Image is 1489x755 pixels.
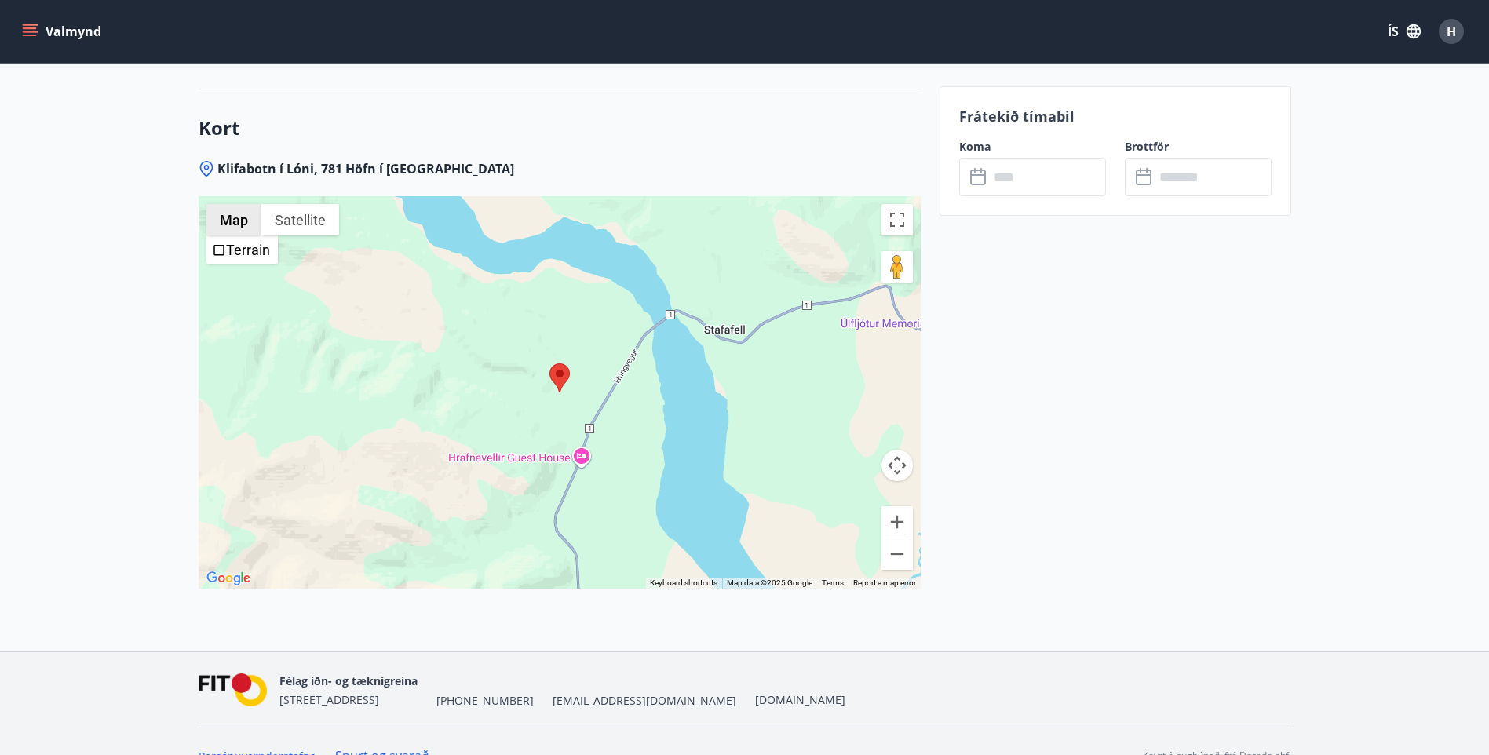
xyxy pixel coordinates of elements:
[208,237,276,262] li: Terrain
[199,673,268,707] img: FPQVkF9lTnNbbaRSFyT17YYeljoOGk5m51IhT0bO.png
[226,242,270,258] label: Terrain
[19,17,108,46] button: menu
[1379,17,1429,46] button: ÍS
[1447,23,1456,40] span: H
[203,568,254,589] img: Google
[881,538,913,570] button: Zoom out
[261,204,339,235] button: Show satellite imagery
[881,506,913,538] button: Zoom in
[206,204,261,235] button: Show street map
[881,251,913,283] button: Drag Pegman onto the map to open Street View
[436,693,534,709] span: [PHONE_NUMBER]
[881,204,913,235] button: Toggle fullscreen view
[853,578,916,587] a: Report a map error
[199,115,921,141] h3: Kort
[279,673,418,688] span: Félag iðn- og tæknigreina
[727,578,812,587] span: Map data ©2025 Google
[959,106,1272,126] p: Frátekið tímabil
[650,578,717,589] button: Keyboard shortcuts
[279,692,379,707] span: [STREET_ADDRESS]
[553,693,736,709] span: [EMAIL_ADDRESS][DOMAIN_NAME]
[881,450,913,481] button: Map camera controls
[1432,13,1470,50] button: H
[206,235,278,264] ul: Show street map
[959,139,1106,155] label: Koma
[217,160,514,177] span: Klifabotn í Lóni, 781 Höfn í [GEOGRAPHIC_DATA]
[203,568,254,589] a: Open this area in Google Maps (opens a new window)
[1125,139,1272,155] label: Brottför
[755,692,845,707] a: [DOMAIN_NAME]
[822,578,844,587] a: Terms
